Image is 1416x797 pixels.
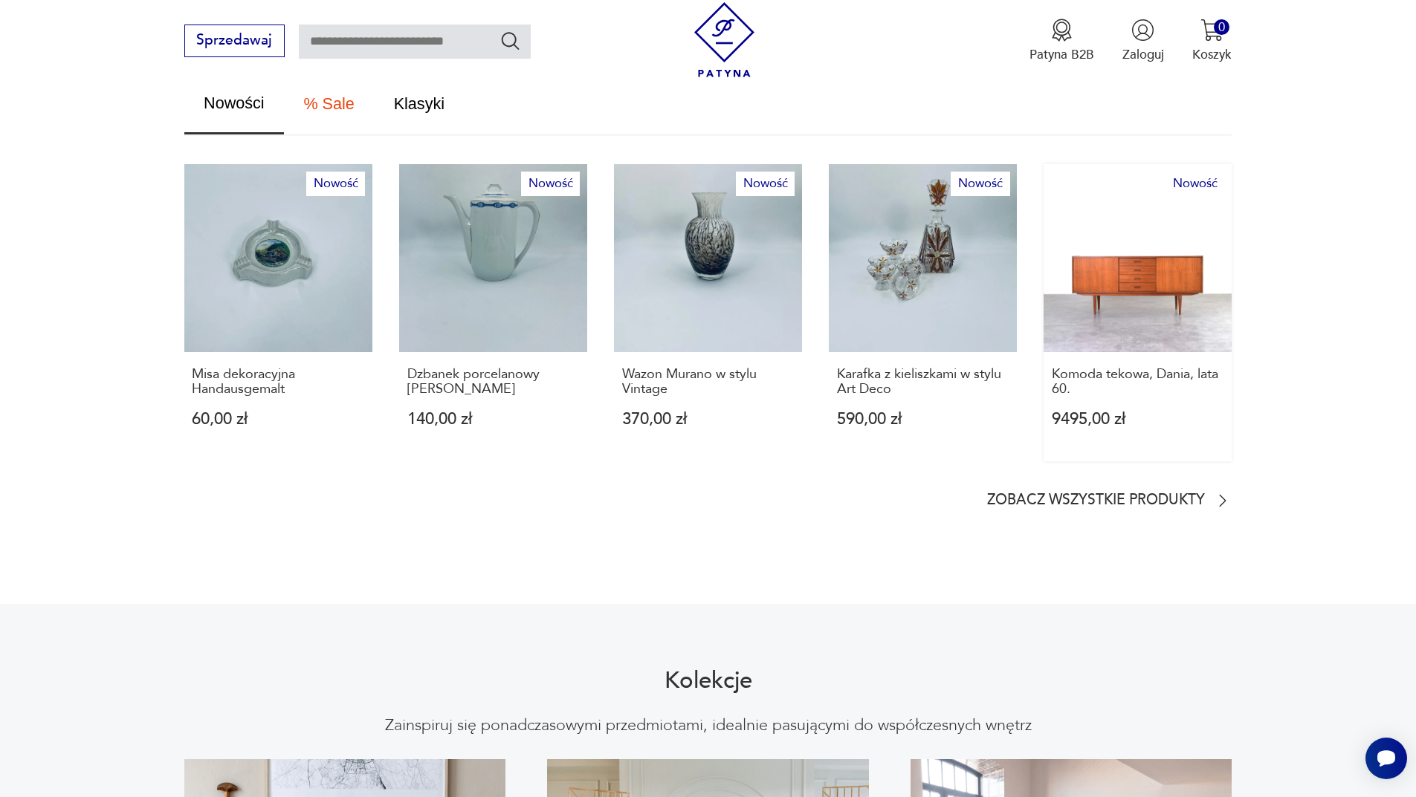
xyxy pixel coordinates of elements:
[184,164,372,461] a: NowośćMisa dekoracyjna HandausgemaltMisa dekoracyjna Handausgemalt60,00 zł
[1029,19,1094,63] button: Patyna B2B
[192,411,364,427] p: 60,00 zł
[987,492,1232,510] a: Zobacz wszystkie produkty
[500,30,521,51] button: Szukaj
[837,411,1009,427] p: 590,00 zł
[622,411,795,427] p: 370,00 zł
[1050,19,1073,42] img: Ikona medalu
[1029,19,1094,63] a: Ikona medaluPatyna B2B
[1052,411,1224,427] p: 9495,00 zł
[1029,46,1094,63] p: Patyna B2B
[385,715,1032,736] p: Zainspiruj się ponadczasowymi przedmiotami, idealnie pasującymi do współczesnych wnętrz
[622,367,795,397] p: Wazon Murano w stylu Vintage
[665,670,752,692] h2: Kolekcje
[1214,19,1229,35] div: 0
[184,36,285,48] a: Sprzedawaj
[192,367,364,397] p: Misa dekoracyjna Handausgemalt
[1044,164,1232,461] a: NowośćKomoda tekowa, Dania, lata 60.Komoda tekowa, Dania, lata 60.9495,00 zł
[1192,46,1232,63] p: Koszyk
[837,367,1009,397] p: Karafka z kieliszkami w stylu Art Deco
[1052,367,1224,397] p: Komoda tekowa, Dania, lata 60.
[614,164,802,461] a: NowośćWazon Murano w stylu VintageWazon Murano w stylu Vintage370,00 zł
[407,367,580,397] p: Dzbanek porcelanowy [PERSON_NAME]
[1200,19,1223,42] img: Ikona koszyka
[1192,19,1232,63] button: 0Koszyk
[1122,19,1164,63] button: Zaloguj
[1131,19,1154,42] img: Ikonka użytkownika
[829,164,1017,461] a: NowośćKarafka z kieliszkami w stylu Art DecoKarafka z kieliszkami w stylu Art Deco590,00 zł
[204,95,265,111] span: Nowości
[1122,46,1164,63] p: Zaloguj
[184,25,285,57] button: Sprzedawaj
[987,495,1205,507] p: Zobacz wszystkie produkty
[394,96,444,112] span: Klasyki
[407,411,580,427] p: 140,00 zł
[687,2,762,77] img: Patyna - sklep z meblami i dekoracjami vintage
[303,96,354,112] span: % Sale
[1365,738,1407,779] iframe: Smartsupp widget button
[399,164,587,461] a: NowośćDzbanek porcelanowy HaylemaDzbanek porcelanowy [PERSON_NAME]140,00 zł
